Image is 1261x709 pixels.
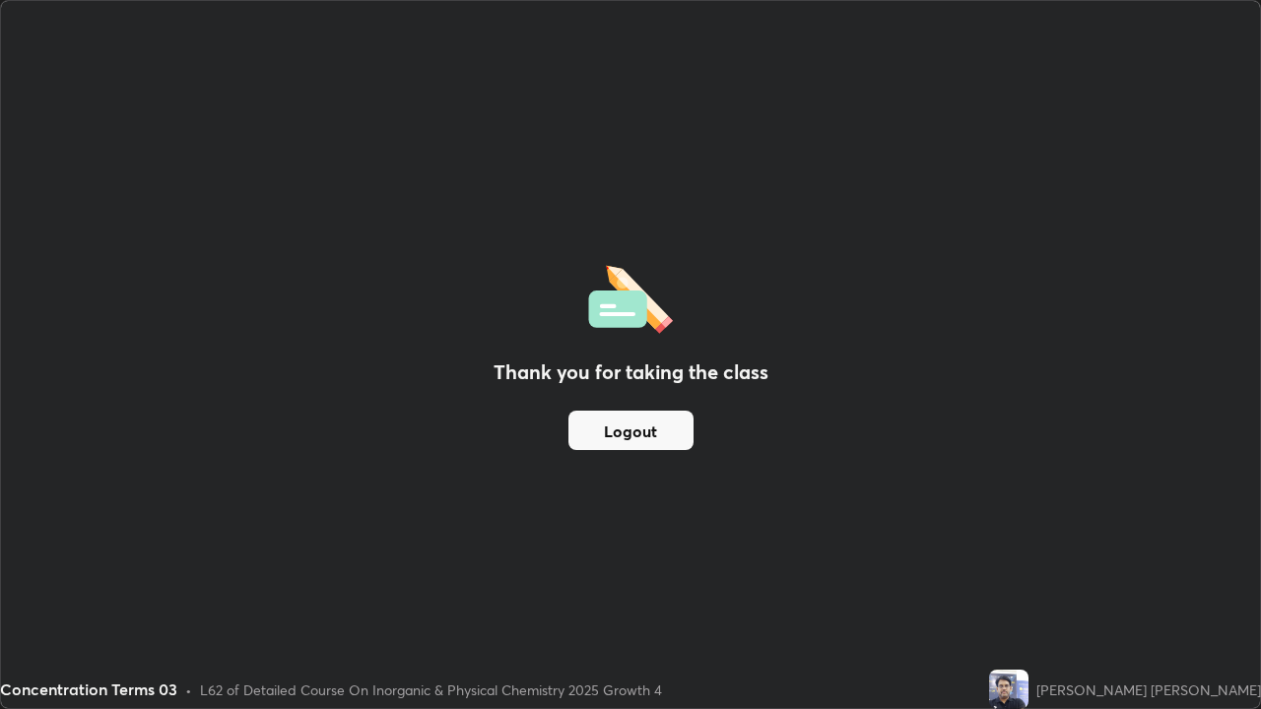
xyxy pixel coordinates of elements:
[200,679,662,700] div: L62 of Detailed Course On Inorganic & Physical Chemistry 2025 Growth 4
[185,679,192,700] div: •
[588,259,673,334] img: offlineFeedback.1438e8b3.svg
[568,411,694,450] button: Logout
[1036,679,1261,700] div: [PERSON_NAME] [PERSON_NAME]
[494,357,768,387] h2: Thank you for taking the class
[989,670,1029,709] img: 4dbd5e4e27d8441580130e5f502441a8.jpg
